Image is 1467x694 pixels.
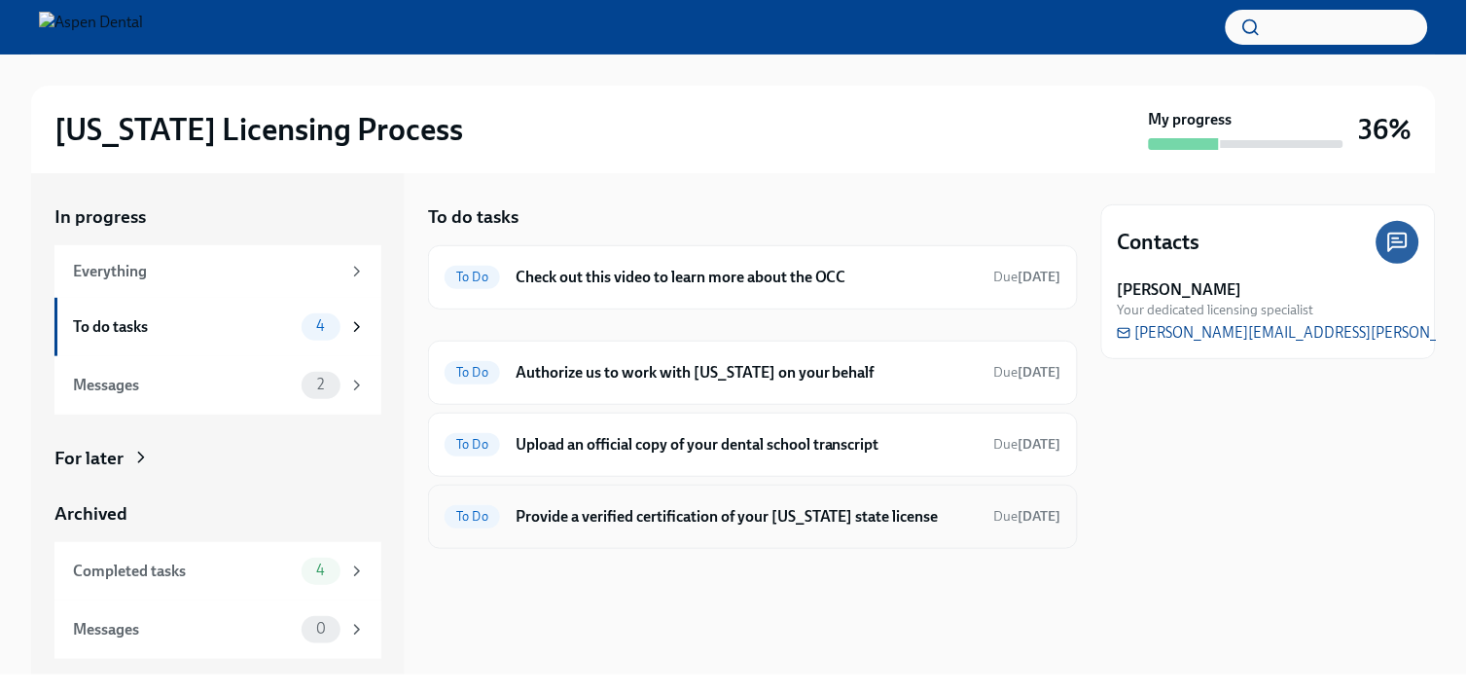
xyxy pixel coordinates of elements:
[54,501,381,527] a: Archived
[1149,109,1233,130] strong: My progress
[994,507,1061,526] span: August 28th, 2025 10:00
[994,364,1061,381] span: Due
[994,508,1061,525] span: Due
[54,204,381,230] a: In progress
[73,375,294,396] div: Messages
[54,446,381,471] a: For later
[73,316,294,338] div: To do tasks
[994,363,1061,382] span: August 28th, 2025 10:00
[994,268,1061,286] span: August 24th, 2025 13:00
[1118,228,1200,257] h4: Contacts
[445,270,500,284] span: To Do
[428,204,519,230] h5: To do tasks
[1359,112,1413,147] h3: 36%
[1019,508,1061,525] strong: [DATE]
[1118,301,1314,319] span: Your dedicated licensing specialist
[54,542,381,601] a: Completed tasks4
[54,298,381,356] a: To do tasks4
[516,362,979,384] h6: Authorize us to work with [US_STATE] on your behalf
[445,365,500,380] span: To Do
[54,245,381,298] a: Everything
[1019,364,1061,381] strong: [DATE]
[54,446,124,471] div: For later
[54,601,381,659] a: Messages0
[304,319,337,334] span: 4
[445,509,500,524] span: To Do
[445,262,1061,293] a: To DoCheck out this video to learn more about the OCCDue[DATE]
[445,357,1061,388] a: To DoAuthorize us to work with [US_STATE] on your behalfDue[DATE]
[73,561,294,582] div: Completed tasks
[73,619,294,640] div: Messages
[305,378,336,392] span: 2
[445,437,500,452] span: To Do
[304,564,337,578] span: 4
[516,267,979,288] h6: Check out this video to learn more about the OCC
[994,435,1061,454] span: September 11th, 2025 10:00
[1019,269,1061,285] strong: [DATE]
[994,269,1061,285] span: Due
[1019,436,1061,453] strong: [DATE]
[304,622,338,637] span: 0
[445,429,1061,460] a: To DoUpload an official copy of your dental school transcriptDue[DATE]
[445,501,1061,532] a: To DoProvide a verified certification of your [US_STATE] state licenseDue[DATE]
[516,506,979,528] h6: Provide a verified certification of your [US_STATE] state license
[39,12,143,43] img: Aspen Dental
[54,356,381,415] a: Messages2
[994,436,1061,453] span: Due
[516,434,979,456] h6: Upload an official copy of your dental school transcript
[54,110,463,149] h2: [US_STATE] Licensing Process
[73,261,340,282] div: Everything
[1118,279,1242,301] strong: [PERSON_NAME]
